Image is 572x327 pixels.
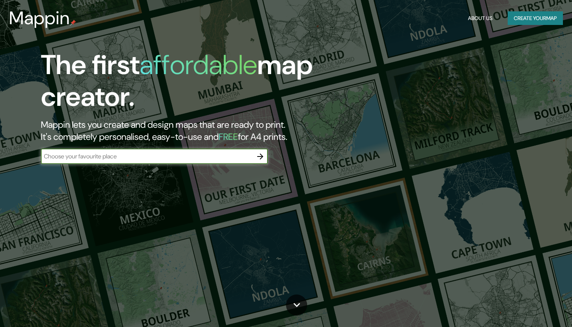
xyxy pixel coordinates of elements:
input: Choose your favourite place [41,152,253,161]
button: Create yourmap [508,11,563,25]
h1: The first map creator. [41,49,327,119]
h5: FREE [219,131,238,143]
h2: Mappin lets you create and design maps that are ready to print. It's completely personalised, eas... [41,119,327,143]
h1: affordable [140,47,257,82]
h3: Mappin [9,8,70,29]
img: mappin-pin [70,20,76,26]
button: About Us [465,11,496,25]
